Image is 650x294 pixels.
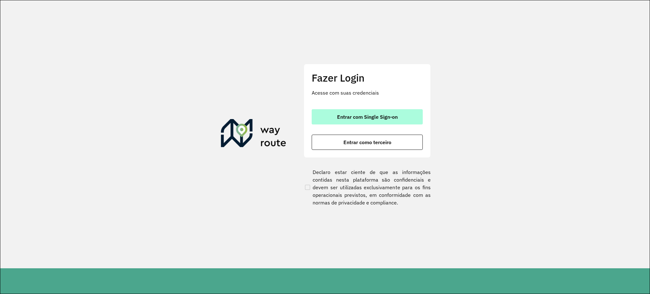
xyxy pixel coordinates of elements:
button: button [312,109,423,124]
p: Acesse com suas credenciais [312,89,423,97]
span: Entrar com Single Sign-on [337,114,398,119]
label: Declaro estar ciente de que as informações contidas nesta plataforma são confidenciais e devem se... [304,168,431,206]
img: Roteirizador AmbevTech [221,119,286,150]
h2: Fazer Login [312,72,423,84]
button: button [312,135,423,150]
span: Entrar como terceiro [343,140,391,145]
